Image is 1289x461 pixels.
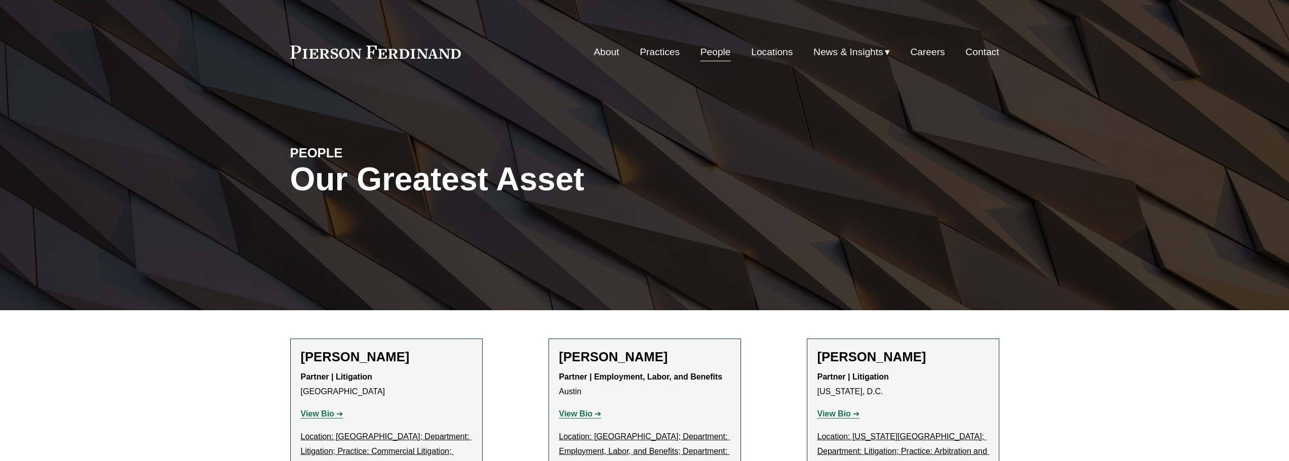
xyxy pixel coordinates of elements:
[813,44,883,61] span: News & Insights
[559,349,730,365] h2: [PERSON_NAME]
[813,43,890,62] a: folder dropdown
[290,161,763,198] h1: Our Greatest Asset
[910,43,945,62] a: Careers
[817,370,989,399] p: [US_STATE], D.C.
[301,409,343,418] a: View Bio
[559,409,602,418] a: View Bio
[751,43,793,62] a: Locations
[559,372,723,381] strong: Partner | Employment, Labor, and Benefits
[594,43,619,62] a: About
[700,43,731,62] a: People
[301,409,334,418] strong: View Bio
[301,370,472,399] p: [GEOGRAPHIC_DATA]
[817,409,851,418] strong: View Bio
[817,409,860,418] a: View Bio
[559,409,593,418] strong: View Bio
[559,370,730,399] p: Austin
[817,349,989,365] h2: [PERSON_NAME]
[301,372,372,381] strong: Partner | Litigation
[965,43,999,62] a: Contact
[640,43,680,62] a: Practices
[817,372,889,381] strong: Partner | Litigation
[290,145,467,161] h4: PEOPLE
[301,349,472,365] h2: [PERSON_NAME]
